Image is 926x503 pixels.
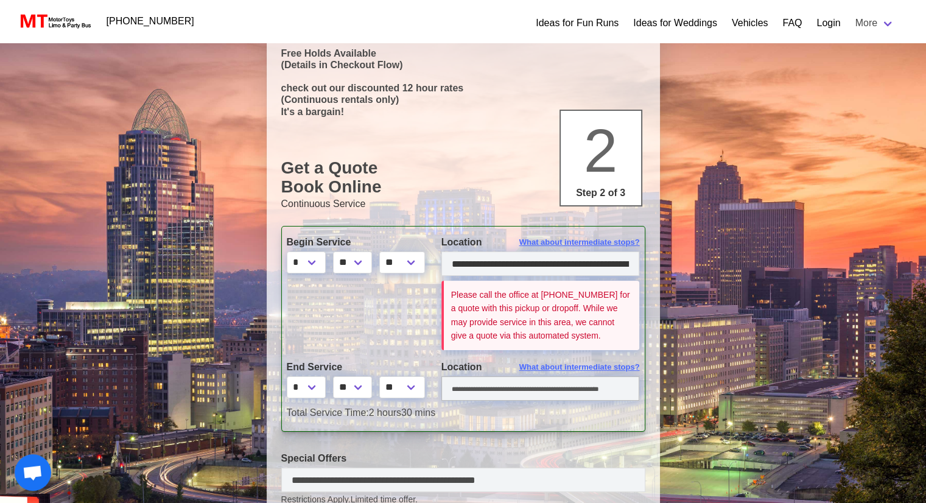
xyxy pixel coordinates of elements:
[441,237,482,247] span: Location
[281,59,645,71] p: (Details in Checkout Flow)
[278,406,649,420] div: 2 hours
[401,407,435,418] span: 30 mins
[732,16,768,30] a: Vehicles
[848,11,902,35] a: More
[281,451,645,466] label: Special Offers
[451,290,630,340] small: Please call the office at [PHONE_NUMBER] for a quote with this pickup or dropoff. While we may pr...
[519,236,640,248] span: What about intermediate stops?
[99,9,202,33] a: [PHONE_NUMBER]
[633,16,717,30] a: Ideas for Weddings
[281,197,645,211] p: Continuous Service
[281,94,645,105] p: (Continuous rentals only)
[17,13,92,30] img: MotorToys Logo
[15,454,51,491] div: Open chat
[782,16,802,30] a: FAQ
[566,186,636,200] p: Step 2 of 3
[519,361,640,373] span: What about intermediate stops?
[287,360,423,375] label: End Service
[287,235,423,250] label: Begin Service
[281,106,645,118] p: It's a bargain!
[287,407,369,418] span: Total Service Time:
[584,116,618,185] span: 2
[281,82,645,94] p: check out our discounted 12 hour rates
[281,47,645,59] p: Free Holds Available
[441,362,482,372] span: Location
[536,16,619,30] a: Ideas for Fun Runs
[281,158,645,197] h1: Get a Quote Book Online
[816,16,840,30] a: Login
